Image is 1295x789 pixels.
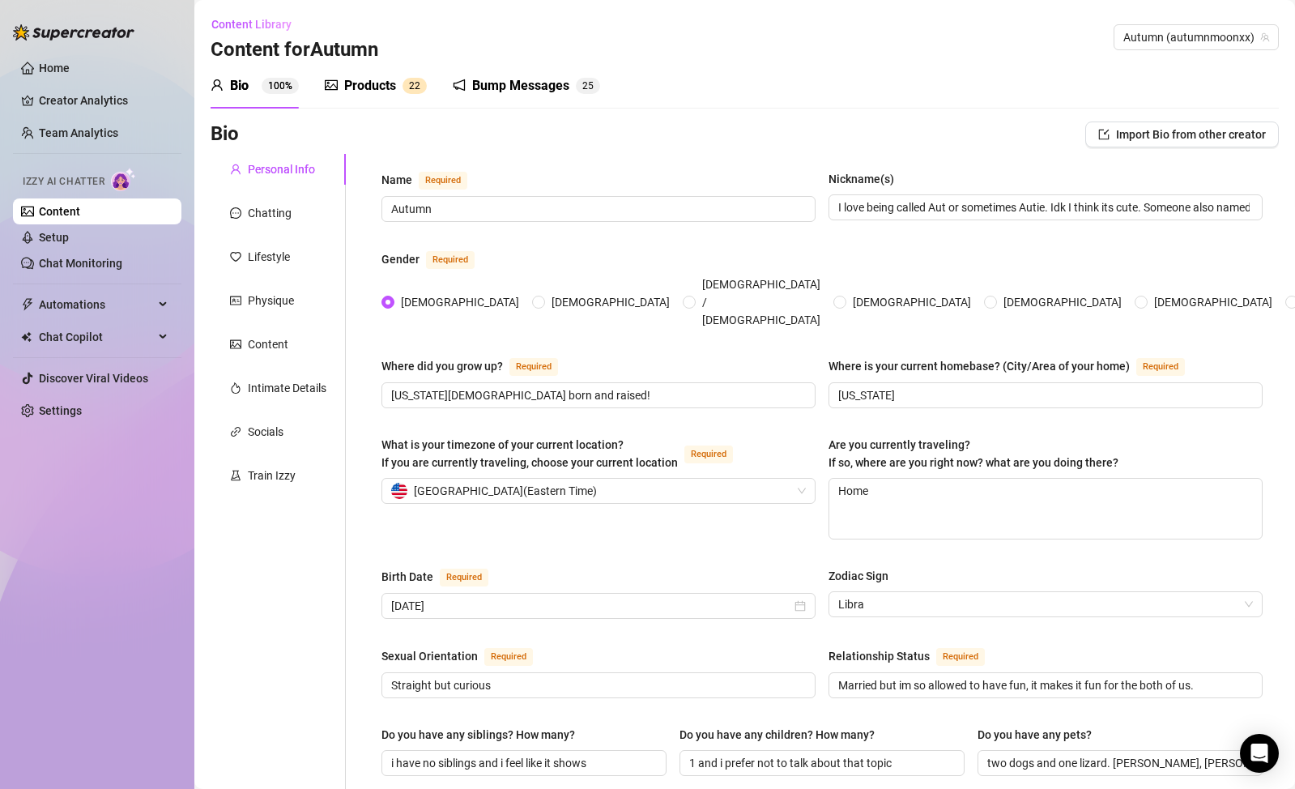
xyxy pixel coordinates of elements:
h3: Bio [211,122,239,147]
div: Do you have any children? How many? [679,726,875,744]
span: [GEOGRAPHIC_DATA] ( Eastern Time ) [414,479,597,503]
span: 5 [588,80,594,92]
a: Team Analytics [39,126,118,139]
label: Do you have any children? How many? [679,726,886,744]
sup: 25 [576,78,600,94]
textarea: Home [829,479,1262,539]
a: Setup [39,231,69,244]
div: Do you have any pets? [978,726,1092,744]
img: AI Chatter [111,168,136,191]
label: Where did you grow up? [381,356,576,376]
span: What is your timezone of your current location? If you are currently traveling, choose your curre... [381,438,678,469]
div: Content [248,335,288,353]
div: Where is your current homebase? (City/Area of your home) [829,357,1130,375]
input: Do you have any children? How many? [689,754,952,772]
div: Where did you grow up? [381,357,503,375]
div: Products [344,76,396,96]
div: Zodiac Sign [829,567,888,585]
div: Lifestyle [248,248,290,266]
span: Required [1136,358,1185,376]
span: Required [484,648,533,666]
input: Relationship Status [838,676,1250,694]
div: Nickname(s) [829,170,894,188]
span: thunderbolt [21,298,34,311]
input: Name [391,200,803,218]
sup: 22 [403,78,427,94]
a: Chat Monitoring [39,257,122,270]
span: 2 [415,80,420,92]
span: Required [684,446,733,463]
span: Chat Copilot [39,324,154,350]
input: Do you have any siblings? How many? [391,754,654,772]
span: 2 [582,80,588,92]
span: Are you currently traveling? If so, where are you right now? what are you doing there? [829,438,1118,469]
label: Relationship Status [829,646,1003,666]
span: [DEMOGRAPHIC_DATA] [394,293,526,311]
label: Do you have any siblings? How many? [381,726,586,744]
span: team [1260,32,1270,42]
label: Birth Date [381,567,506,586]
span: user [230,164,241,175]
button: Import Bio from other creator [1085,122,1279,147]
img: us [391,483,407,499]
button: Content Library [211,11,305,37]
div: Open Intercom Messenger [1240,734,1279,773]
label: Nickname(s) [829,170,905,188]
a: Creator Analytics [39,87,168,113]
span: fire [230,382,241,394]
span: Libra [838,592,1253,616]
sup: 100% [262,78,299,94]
span: experiment [230,470,241,481]
label: Gender [381,249,492,269]
input: Do you have any pets? [987,754,1250,772]
span: link [230,426,241,437]
a: Content [39,205,80,218]
label: Sexual Orientation [381,646,551,666]
div: Do you have any siblings? How many? [381,726,575,744]
div: Birth Date [381,568,433,586]
input: Sexual Orientation [391,676,803,694]
img: logo-BBDzfeDw.svg [13,24,134,41]
span: [DEMOGRAPHIC_DATA] [545,293,676,311]
span: heart [230,251,241,262]
span: [DEMOGRAPHIC_DATA] [997,293,1128,311]
div: Intimate Details [248,379,326,397]
span: Import Bio from other creator [1116,128,1266,141]
span: Izzy AI Chatter [23,174,104,190]
span: Required [426,251,475,269]
span: picture [230,339,241,350]
input: Nickname(s) [838,198,1250,216]
span: Content Library [211,18,292,31]
a: Settings [39,404,82,417]
span: picture [325,79,338,92]
span: Autumn (autumnmoonxx) [1123,25,1269,49]
span: Required [419,172,467,190]
span: Required [440,569,488,586]
span: idcard [230,295,241,306]
div: Train Izzy [248,467,296,484]
input: Where did you grow up? [391,386,803,404]
label: Name [381,170,485,190]
div: Name [381,171,412,189]
span: [DEMOGRAPHIC_DATA] / [DEMOGRAPHIC_DATA] [696,275,827,329]
div: Bump Messages [472,76,569,96]
span: [DEMOGRAPHIC_DATA] [1148,293,1279,311]
div: Gender [381,250,420,268]
span: 2 [409,80,415,92]
div: Sexual Orientation [381,647,478,665]
h3: Content for Autumn [211,37,378,63]
span: Required [936,648,985,666]
span: message [230,207,241,219]
span: Automations [39,292,154,318]
div: Socials [248,423,283,441]
div: Bio [230,76,249,96]
span: [DEMOGRAPHIC_DATA] [846,293,978,311]
div: Personal Info [248,160,315,178]
span: notification [453,79,466,92]
input: Birth Date [391,597,791,615]
label: Zodiac Sign [829,567,900,585]
label: Where is your current homebase? (City/Area of your home) [829,356,1203,376]
label: Do you have any pets? [978,726,1103,744]
a: Discover Viral Videos [39,372,148,385]
img: Chat Copilot [21,331,32,343]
